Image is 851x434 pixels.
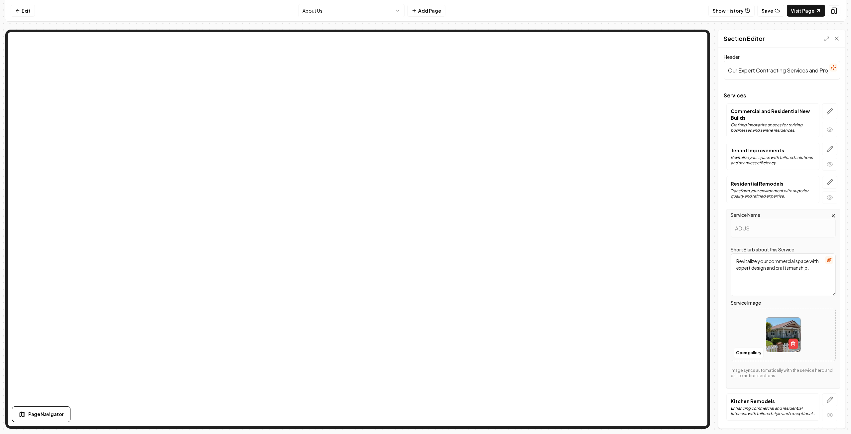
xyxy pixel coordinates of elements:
[724,61,840,79] input: Header
[731,212,760,218] label: Service Name
[731,219,836,237] input: Service Name
[734,348,764,358] button: Open gallery
[766,318,800,352] img: image
[731,155,815,166] p: Revitalize your space with tailored solutions and seamless efficiency.
[731,398,815,404] p: Kitchen Remodels
[757,5,784,17] button: Save
[731,368,836,378] p: Image syncs automatically with the service hero and call to action sections
[724,34,765,43] h2: Section Editor
[11,5,35,17] a: Exit
[731,147,815,154] p: Tenant Improvements
[724,54,740,60] label: Header
[787,5,825,17] a: Visit Page
[731,246,794,252] label: Short Blurb about this Service
[731,122,815,133] p: Crafting innovative spaces for thriving businesses and serene residences.
[708,5,755,17] button: Show History
[731,180,815,187] p: Residential Remodels
[28,411,63,418] span: Page Navigator
[12,406,70,422] button: Page Navigator
[731,406,815,416] p: Enhancing commercial and residential kitchens with tailored style and exceptional functionality.
[731,188,815,199] p: Transform your environment with superior quality and refined expertise.
[731,299,836,307] label: Service Image
[724,93,840,98] span: Services
[731,108,815,121] p: Commercial and Residential New Builds
[407,5,445,17] button: Add Page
